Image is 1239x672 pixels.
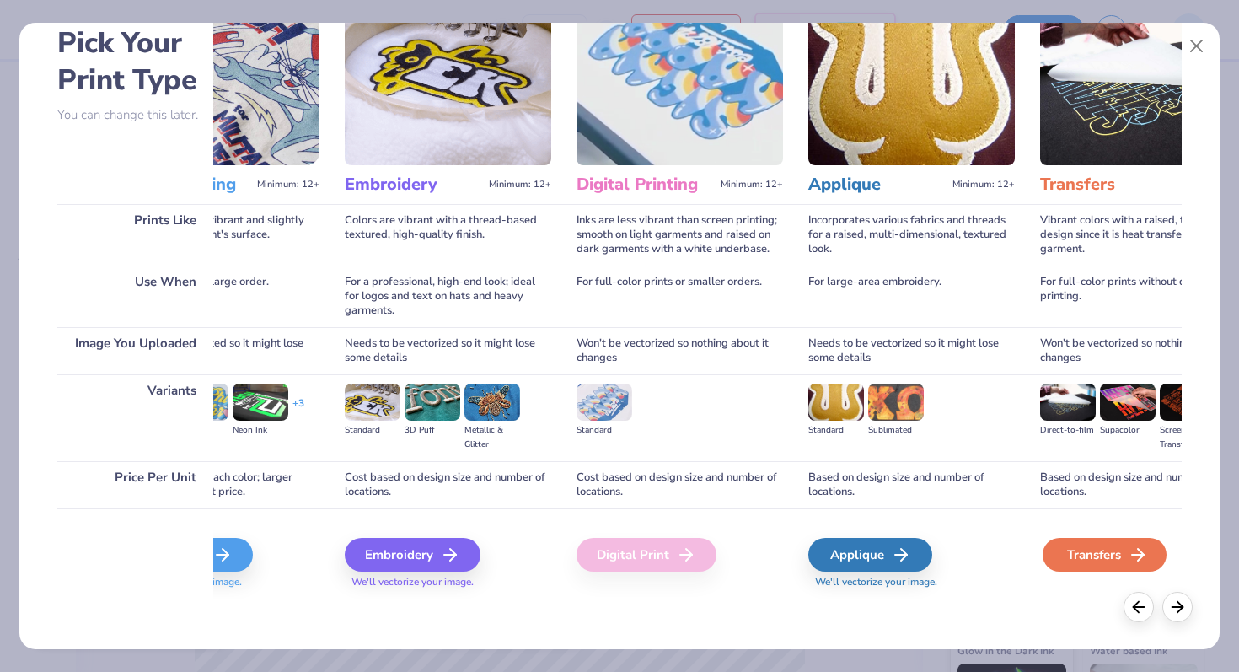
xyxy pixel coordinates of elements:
button: Close [1181,30,1213,62]
span: We'll vectorize your image. [808,575,1015,589]
img: Neon Ink [233,384,288,421]
div: Variants [57,374,213,461]
div: Standard [345,423,400,438]
div: Neon Ink [233,423,288,438]
div: Metallic & Glitter [464,423,520,452]
span: Minimum: 12+ [721,179,783,191]
div: 3D Puff [405,423,460,438]
img: Standard [345,384,400,421]
img: Supacolor [1100,384,1156,421]
span: Minimum: 12+ [952,179,1015,191]
h3: Digital Printing [577,174,714,196]
img: Standard [577,384,632,421]
div: Digital Print [577,538,716,572]
div: Needs to be vectorized so it might lose some details [113,327,319,374]
span: Minimum: 12+ [257,179,319,191]
div: + 3 [292,396,304,425]
div: For full-color prints or smaller orders. [577,266,783,327]
div: Supacolor [1100,423,1156,438]
div: Sublimated [868,423,924,438]
div: Price Per Unit [57,461,213,508]
div: For large-area embroidery. [808,266,1015,327]
div: Image You Uploaded [57,327,213,374]
div: Won't be vectorized so nothing about it changes [577,327,783,374]
div: Needs to be vectorized so it might lose some details [345,327,551,374]
img: Direct-to-film [1040,384,1096,421]
img: Sublimated [868,384,924,421]
div: Inks are less vibrant than screen printing; smooth on light garments and raised on dark garments ... [577,204,783,266]
div: Needs to be vectorized so it might lose some details [808,327,1015,374]
div: Transfers [1043,538,1167,572]
h3: Applique [808,174,946,196]
div: Applique [808,538,932,572]
div: Use When [57,266,213,327]
div: Incorporates various fabrics and threads for a raised, multi-dimensional, textured look. [808,204,1015,266]
div: Based on design size and number of locations. [808,461,1015,508]
span: We'll vectorize your image. [345,575,551,589]
div: Cost based on design size and number of locations. [345,461,551,508]
h3: Embroidery [345,174,482,196]
div: Direct-to-film [1040,423,1096,438]
div: Colors will be very vibrant and slightly raised on the garment's surface. [113,204,319,266]
img: 3D Puff [405,384,460,421]
div: Prints Like [57,204,213,266]
img: Standard [808,384,864,421]
div: For a professional, high-end look; ideal for logos and text on hats and heavy garments. [345,266,551,327]
h2: Pick Your Print Type [57,24,213,99]
div: Embroidery [345,538,480,572]
div: Colors are vibrant with a thread-based textured, high-quality finish. [345,204,551,266]
div: For a classic look or large order. [113,266,319,327]
span: Minimum: 12+ [489,179,551,191]
div: Standard [808,423,864,438]
span: We'll vectorize your image. [113,575,319,589]
div: Cost based on design size and number of locations. [577,461,783,508]
p: You can change this later. [57,108,213,122]
div: Screen Transfer [1160,423,1215,452]
div: Additional cost for each color; larger orders lower the unit price. [113,461,319,508]
h3: Transfers [1040,174,1177,196]
img: Screen Transfer [1160,384,1215,421]
div: Standard [577,423,632,438]
img: Metallic & Glitter [464,384,520,421]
